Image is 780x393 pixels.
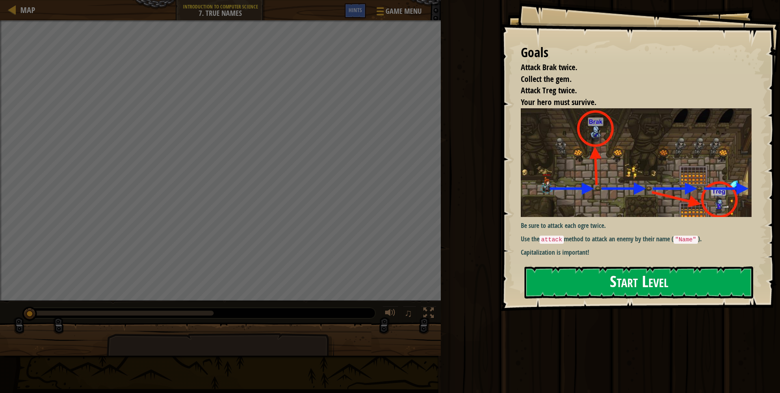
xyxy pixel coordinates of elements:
button: Adjust volume [382,306,399,322]
li: Your hero must survive. [511,97,750,108]
span: Game Menu [386,6,422,17]
li: Attack Brak twice. [511,62,750,73]
a: Map [16,4,35,15]
img: True names [521,108,758,217]
p: Capitalization is important! [521,248,758,257]
p: Be sure to attack each ogre twice. [521,221,758,230]
span: Hints [349,6,362,14]
button: Start Level [524,266,753,299]
span: Collect the gem. [521,73,572,84]
button: Game Menu [370,3,427,22]
div: Goals [521,43,752,62]
li: Attack Treg twice. [511,85,750,97]
span: Attack Brak twice. [521,62,577,73]
span: Your hero must survive. [521,97,596,107]
code: "Name" [674,236,698,244]
span: Map [20,4,35,15]
li: Collect the gem. [511,73,750,85]
p: Use the method to attack an enemy by their name ( ). [521,234,758,244]
span: ♫ [404,307,412,319]
button: Toggle fullscreen [420,306,437,322]
span: Attack Treg twice. [521,85,577,96]
code: attack [539,236,564,244]
button: ♫ [403,306,416,322]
